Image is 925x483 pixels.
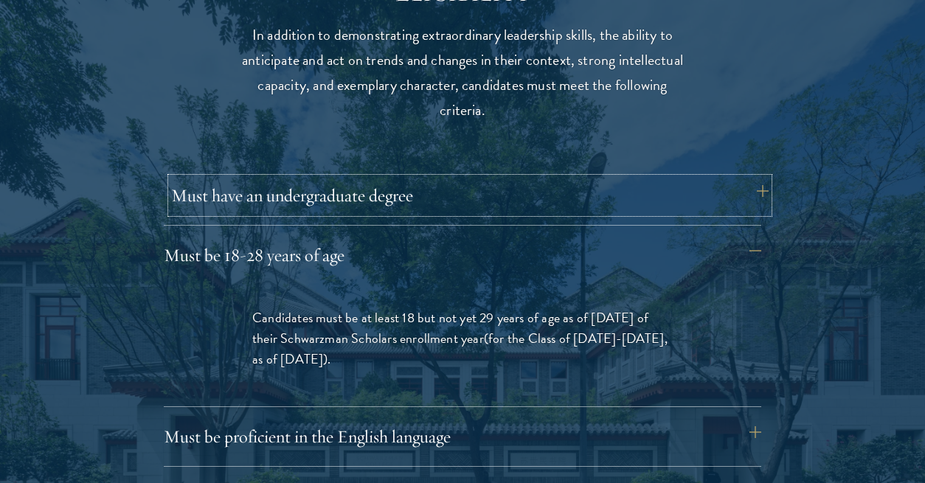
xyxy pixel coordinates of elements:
[252,307,673,369] p: Candidates must be at least 18 but not yet 29 years of age as of [DATE] of their Schwarzman Schol...
[234,22,691,122] p: In addition to demonstrating extraordinary leadership skills, the ability to anticipate and act o...
[171,178,769,213] button: Must have an undergraduate degree
[164,419,761,454] button: Must be proficient in the English language
[252,328,668,369] span: (for the Class of [DATE]-[DATE], as of [DATE])
[164,237,761,273] button: Must be 18-28 years of age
